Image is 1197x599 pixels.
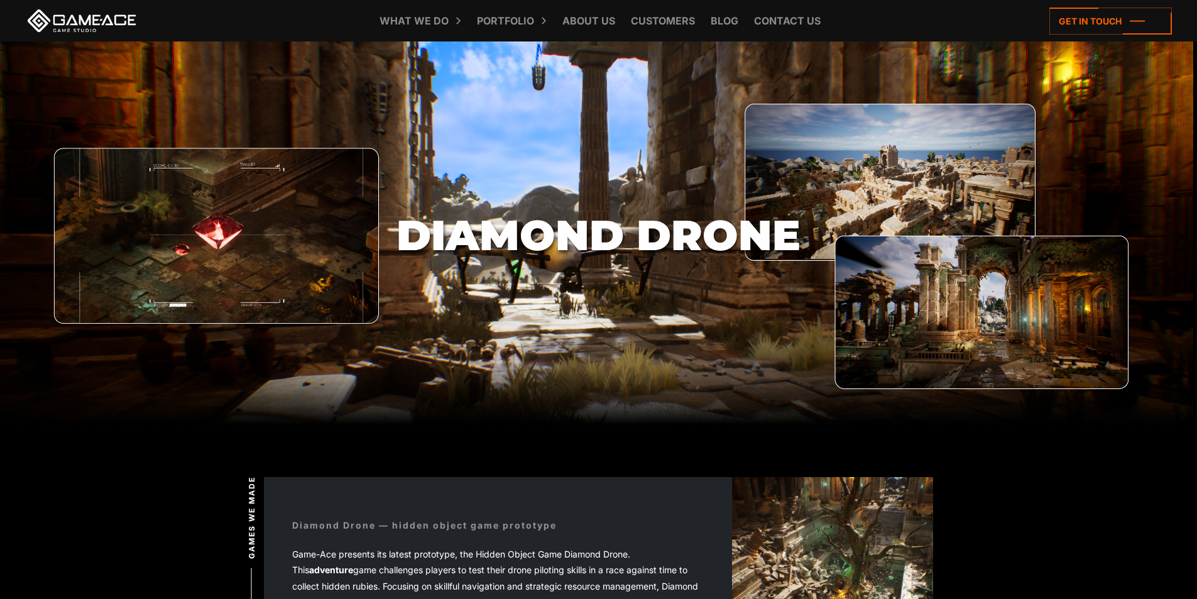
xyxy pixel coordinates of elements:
span: Games we made [246,476,258,558]
strong: adventure [309,564,353,575]
h1: Diamond Drone [396,212,801,258]
a: Get in touch [1049,8,1172,35]
div: Diamond Drone — hidden object game prototype [292,519,557,532]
